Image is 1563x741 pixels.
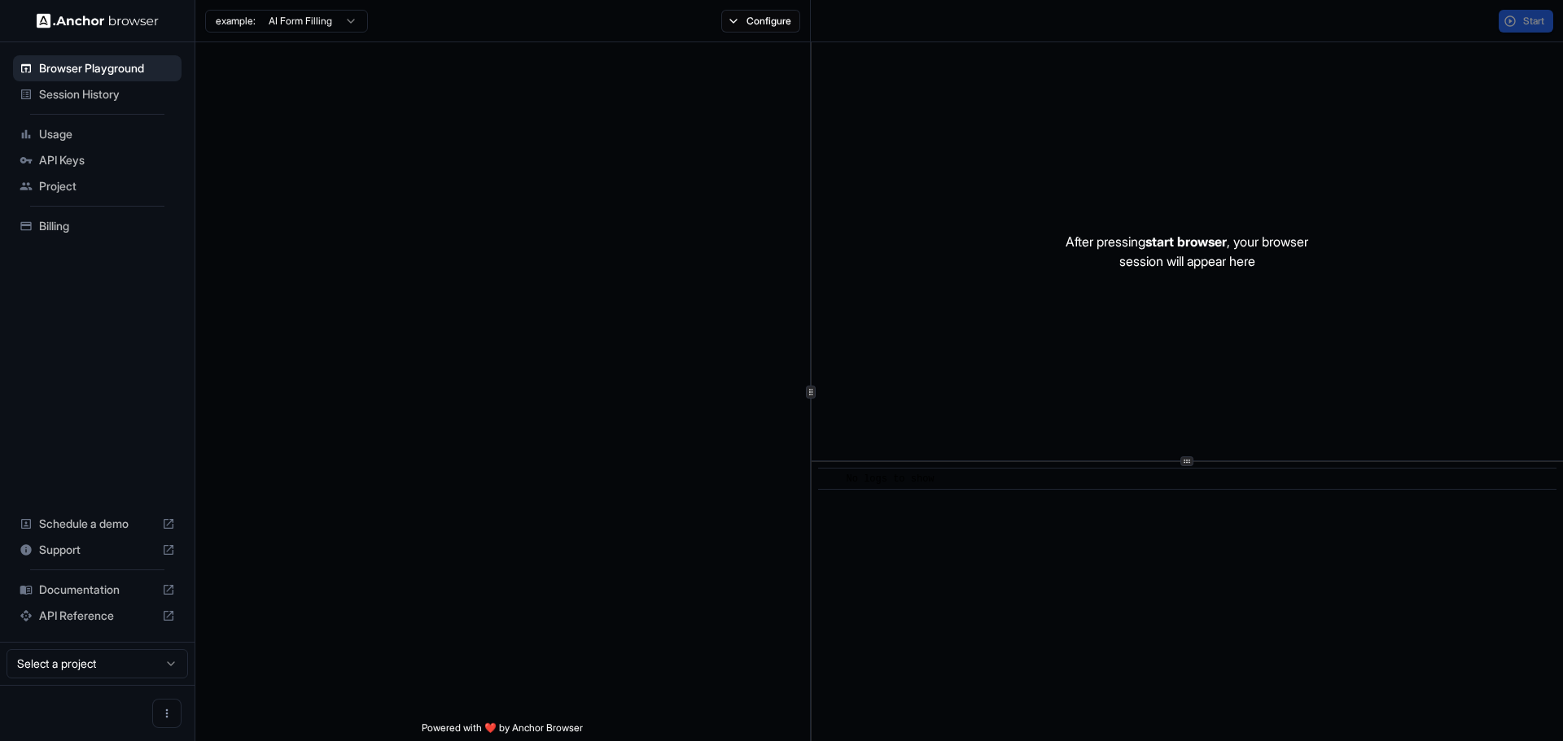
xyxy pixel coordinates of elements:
div: Schedule a demo [13,511,182,537]
span: API Reference [39,608,155,624]
span: example: [216,15,256,28]
p: After pressing , your browser session will appear here [1066,232,1308,271]
div: API Keys [13,147,182,173]
span: ​ [826,471,834,487]
span: Support [39,542,155,558]
div: Session History [13,81,182,107]
span: Schedule a demo [39,516,155,532]
div: Billing [13,213,182,239]
div: Browser Playground [13,55,182,81]
button: Open menu [152,699,182,728]
span: Usage [39,126,175,142]
img: Anchor Logo [37,13,159,28]
div: Support [13,537,182,563]
span: Powered with ❤️ by Anchor Browser [422,721,583,741]
div: Documentation [13,577,182,603]
span: Billing [39,218,175,234]
span: start browser [1145,233,1227,250]
div: Project [13,173,182,199]
span: Session History [39,86,175,102]
span: Browser Playground [39,60,175,76]
span: No logs to show [847,473,935,485]
span: Project [39,178,175,194]
div: API Reference [13,603,182,629]
button: Configure [721,10,800,33]
div: Usage [13,121,182,147]
span: Documentation [39,582,155,598]
span: API Keys [39,152,175,168]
